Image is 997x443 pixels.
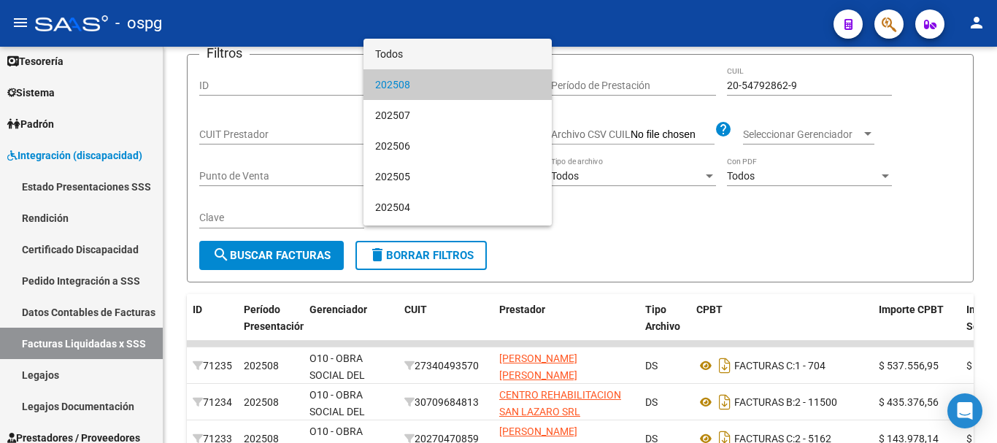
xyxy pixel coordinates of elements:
[375,223,540,253] span: 202503
[375,39,540,69] span: Todos
[375,161,540,192] span: 202505
[375,69,540,100] span: 202508
[947,393,982,428] div: Open Intercom Messenger
[375,100,540,131] span: 202507
[375,192,540,223] span: 202504
[375,131,540,161] span: 202506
